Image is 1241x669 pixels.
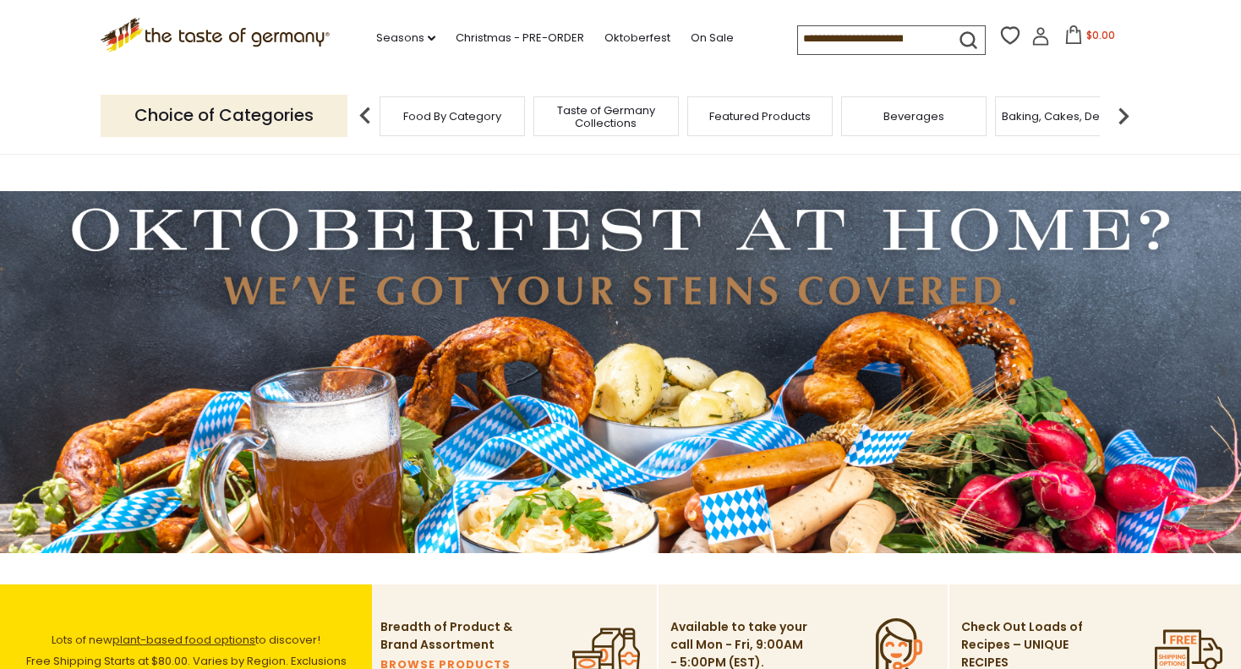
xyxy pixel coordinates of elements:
p: Breadth of Product & Brand Assortment [380,618,520,654]
a: Oktoberfest [604,29,670,47]
a: Christmas - PRE-ORDER [456,29,584,47]
a: plant-based food options [112,632,255,648]
p: Choice of Categories [101,95,347,136]
a: Beverages [883,110,944,123]
a: Baking, Cakes, Desserts [1002,110,1133,123]
span: $0.00 [1086,28,1115,42]
a: Featured Products [709,110,811,123]
img: previous arrow [348,99,382,133]
button: $0.00 [1053,25,1125,51]
a: Food By Category [403,110,501,123]
a: Taste of Germany Collections [538,104,674,129]
img: next arrow [1107,99,1140,133]
a: On Sale [691,29,734,47]
a: Seasons [376,29,435,47]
